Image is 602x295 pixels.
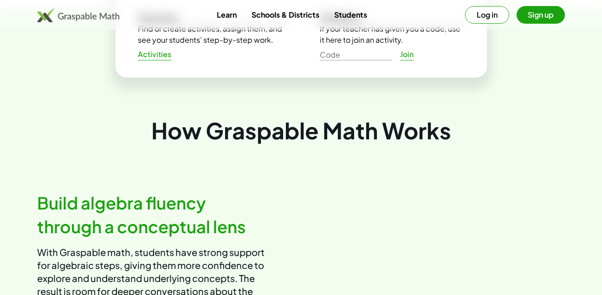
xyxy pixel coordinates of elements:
a: Learn [209,6,244,23]
a: Join [392,46,422,63]
p: If your teacher has given you a code, use it here to join an activity. [320,23,465,46]
div: How Graspable Math Works [37,115,565,146]
a: Activities [130,46,179,63]
span: Activities [138,50,172,59]
h2: Build algebra fluency through a conceptual lens [37,191,269,238]
p: Find or create activities, assign them, and see your students' step-by-step work. [138,23,283,46]
a: Students [327,6,375,23]
span: Join [400,50,414,59]
button: Sign up [517,6,565,24]
a: Schools & Districts [244,6,327,23]
button: Log in [465,6,509,24]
